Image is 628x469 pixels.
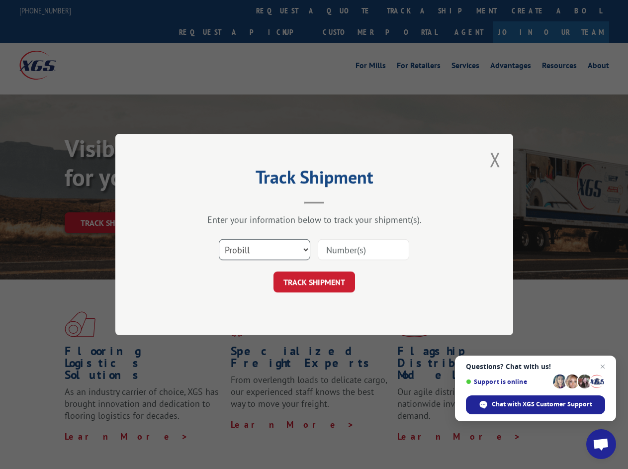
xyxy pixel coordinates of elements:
[586,429,616,459] div: Open chat
[490,146,501,173] button: Close modal
[466,363,605,371] span: Questions? Chat with us!
[318,239,409,260] input: Number(s)
[597,361,609,373] span: Close chat
[165,170,463,189] h2: Track Shipment
[165,214,463,225] div: Enter your information below to track your shipment(s).
[466,395,605,414] div: Chat with XGS Customer Support
[273,272,355,292] button: TRACK SHIPMENT
[492,400,592,409] span: Chat with XGS Customer Support
[466,378,549,385] span: Support is online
